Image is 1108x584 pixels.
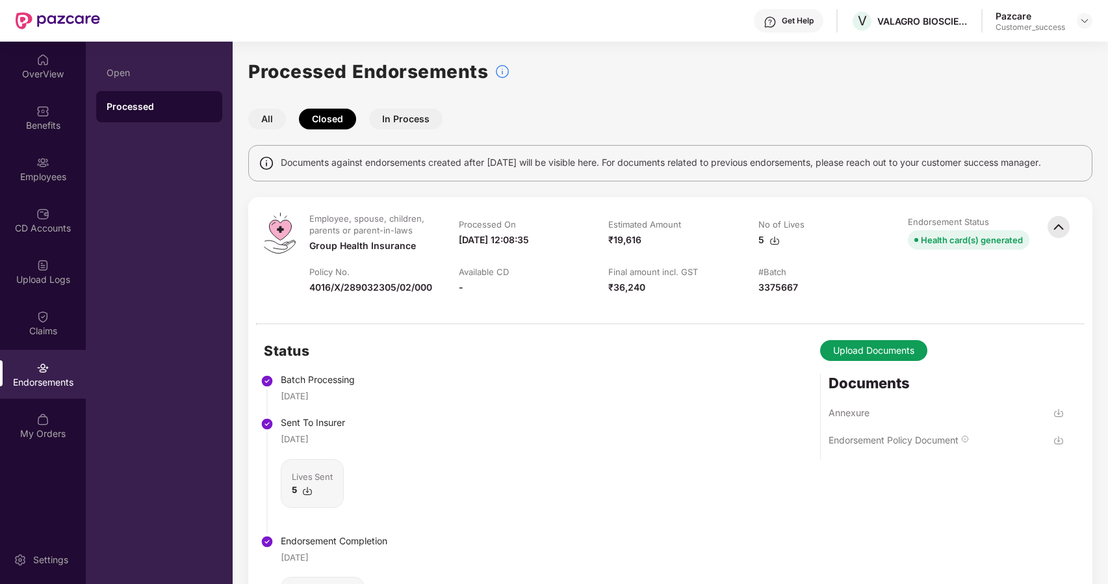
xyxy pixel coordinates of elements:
div: Endorsement Completion [281,534,387,548]
img: svg+xml;base64,PHN2ZyBpZD0iRHJvcGRvd24tMzJ4MzIiIHhtbG5zPSJodHRwOi8vd3d3LnczLm9yZy8yMDAwL3N2ZyIgd2... [1079,16,1090,26]
img: svg+xml;base64,PHN2ZyBpZD0iQmVuZWZpdHMiIHhtbG5zPSJodHRwOi8vd3d3LnczLm9yZy8yMDAwL3N2ZyIgd2lkdGg9Ij... [36,105,49,118]
span: V [858,13,867,29]
div: Settings [29,553,72,566]
div: Sent To Insurer [281,416,387,430]
div: Pazcare [996,10,1065,22]
div: 4016/X/289032305/02/000 [309,280,432,295]
div: ₹36,240 [608,280,645,295]
div: Available CD [459,266,509,278]
img: svg+xml;base64,PHN2ZyBpZD0iRG93bmxvYWQtMzJ4MzIiIHhtbG5zPSJodHRwOi8vd3d3LnczLm9yZy8yMDAwL3N2ZyIgd2... [769,235,780,246]
img: svg+xml;base64,PHN2ZyBpZD0iSG9tZSIgeG1sbnM9Imh0dHA6Ly93d3cudzMub3JnLzIwMDAvc3ZnIiB3aWR0aD0iMjAiIG... [36,53,49,66]
div: Final amount incl. GST [608,266,698,278]
div: Policy No. [309,266,350,278]
img: svg+xml;base64,PHN2ZyBpZD0iQ0RfQWNjb3VudHMiIGRhdGEtbmFtZT0iQ0QgQWNjb3VudHMiIHhtbG5zPSJodHRwOi8vd3... [36,207,49,220]
div: Customer_success [996,22,1065,33]
img: svg+xml;base64,PHN2ZyB4bWxucz0iaHR0cDovL3d3dy53My5vcmcvMjAwMC9zdmciIHdpZHRoPSI0OS4zMiIgaGVpZ2h0PS... [264,213,296,254]
h2: Status [264,340,387,362]
img: svg+xml;base64,PHN2ZyBpZD0iVXBsb2FkX0xvZ3MiIGRhdGEtbmFtZT0iVXBsb2FkIExvZ3MiIHhtbG5zPSJodHRwOi8vd3... [36,259,49,272]
div: [DATE] [281,390,309,403]
div: [DATE] [281,432,309,445]
b: 5 [292,484,297,495]
div: [DATE] [281,551,309,564]
button: In Process [369,109,443,129]
img: svg+xml;base64,PHN2ZyBpZD0iQmFjay0zMngzMiIgeG1sbnM9Imh0dHA6Ly93d3cudzMub3JnLzIwMDAvc3ZnIiB3aWR0aD... [1044,213,1073,241]
div: Batch Processing [281,373,387,387]
div: Documents [829,374,1064,392]
img: svg+xml;base64,PHN2ZyBpZD0iQ2xhaW0iIHhtbG5zPSJodHRwOi8vd3d3LnczLm9yZy8yMDAwL3N2ZyIgd2lkdGg9IjIwIi... [36,310,49,323]
div: ₹19,616 [608,233,641,247]
h1: Processed Endorsements [248,57,488,86]
div: Open [107,68,212,78]
img: svg+xml;base64,PHN2ZyBpZD0iRG93bmxvYWQtMzJ4MzIiIHhtbG5zPSJodHRwOi8vd3d3LnczLm9yZy8yMDAwL3N2ZyIgd2... [1053,408,1064,418]
div: Processed [107,100,212,113]
img: svg+xml;base64,PHN2ZyBpZD0iSW5mbyIgeG1sbnM9Imh0dHA6Ly93d3cudzMub3JnLzIwMDAvc3ZnIiB3aWR0aD0iMTQiIG... [259,155,274,171]
img: svg+xml;base64,PHN2ZyBpZD0iSW5mbyIgeG1sbnM9Imh0dHA6Ly93d3cudzMub3JnLzIwMDAvc3ZnIiB3aWR0aD0iMTQiIG... [961,435,969,443]
img: svg+xml;base64,PHN2ZyBpZD0iTXlfT3JkZXJzIiBkYXRhLW5hbWU9Ik15IE9yZGVycyIgeG1sbnM9Imh0dHA6Ly93d3cudz... [36,413,49,426]
div: Employee, spouse, children, parents or parent-in-laws [309,213,430,236]
div: Health card(s) generated [921,233,1023,247]
span: Documents against endorsements created after [DATE] will be visible here. For documents related t... [281,155,1041,170]
div: Lives Sent [292,470,333,483]
div: #Batch [758,266,786,278]
div: Endorsement Policy Document [829,434,959,446]
img: svg+xml;base64,PHN2ZyBpZD0iRG93bmxvYWQtMzJ4MzIiIHhtbG5zPSJodHRwOi8vd3d3LnczLm9yZy8yMDAwL3N2ZyIgd2... [302,486,313,496]
img: svg+xml;base64,PHN2ZyBpZD0iRG93bmxvYWQtMzJ4MzIiIHhtbG5zPSJodHRwOi8vd3d3LnczLm9yZy8yMDAwL3N2ZyIgd2... [1053,435,1064,445]
div: Processed On [459,219,516,230]
button: Closed [299,109,356,129]
img: New Pazcare Logo [16,12,100,29]
button: Upload Documents [820,340,927,361]
div: Annexure [829,406,870,419]
div: Estimated Amount [608,219,681,230]
img: svg+xml;base64,PHN2ZyBpZD0iU2V0dGluZy0yMHgyMCIgeG1sbnM9Imh0dHA6Ly93d3cudzMub3JnLzIwMDAvc3ZnIiB3aW... [14,553,27,566]
img: svg+xml;base64,PHN2ZyBpZD0iU3RlcC1Eb25lLTMyeDMyIiB4bWxucz0iaHR0cDovL3d3dy53My5vcmcvMjAwMC9zdmciIH... [261,418,274,431]
div: Endorsement Status [908,216,989,228]
img: svg+xml;base64,PHN2ZyBpZD0iRW1wbG95ZWVzIiB4bWxucz0iaHR0cDovL3d3dy53My5vcmcvMjAwMC9zdmciIHdpZHRoPS... [36,156,49,169]
img: svg+xml;base64,PHN2ZyBpZD0iRW5kb3JzZW1lbnRzIiB4bWxucz0iaHR0cDovL3d3dy53My5vcmcvMjAwMC9zdmciIHdpZH... [36,362,49,375]
img: svg+xml;base64,PHN2ZyBpZD0iSW5mb18tXzMyeDMyIiBkYXRhLW5hbWU9IkluZm8gLSAzMngzMiIgeG1sbnM9Imh0dHA6Ly... [495,64,510,79]
img: svg+xml;base64,PHN2ZyBpZD0iU3RlcC1Eb25lLTMyeDMyIiB4bWxucz0iaHR0cDovL3d3dy53My5vcmcvMjAwMC9zdmciIH... [261,535,274,548]
img: svg+xml;base64,PHN2ZyBpZD0iU3RlcC1Eb25lLTMyeDMyIiB4bWxucz0iaHR0cDovL3d3dy53My5vcmcvMjAwMC9zdmciIH... [261,375,274,388]
div: - [459,280,463,295]
div: No of Lives [758,219,805,230]
div: [DATE] 12:08:35 [459,233,529,247]
button: All [248,109,286,129]
div: 3375667 [758,280,798,295]
div: 5 [758,233,780,247]
img: svg+xml;base64,PHN2ZyBpZD0iSGVscC0zMngzMiIgeG1sbnM9Imh0dHA6Ly93d3cudzMub3JnLzIwMDAvc3ZnIiB3aWR0aD... [764,16,777,29]
div: Get Help [782,16,814,26]
div: Group Health Insurance [309,239,416,253]
div: VALAGRO BIOSCIENCES [877,15,968,27]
